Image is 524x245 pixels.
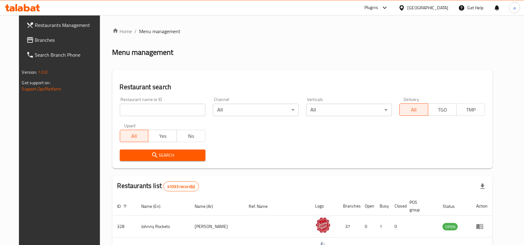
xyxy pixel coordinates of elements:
[112,28,493,35] nav: breadcrumb
[21,18,106,33] a: Restaurants Management
[476,223,488,230] div: Menu
[459,105,483,114] span: TMP
[120,104,206,116] input: Search for restaurant name or ID..
[408,4,449,11] div: [GEOGRAPHIC_DATA]
[164,184,199,190] span: 41033 record(s)
[375,216,390,238] td: 1
[195,203,221,210] span: Name (Ar)
[125,151,201,159] span: Search
[400,103,428,116] button: All
[38,68,48,76] span: 1.0.0
[338,197,360,216] th: Branches
[443,223,458,230] span: OPEN
[148,130,177,142] button: Yes
[364,4,378,11] div: Plugins
[123,132,146,141] span: All
[360,197,375,216] th: Open
[431,105,454,114] span: TGO
[120,130,149,142] button: All
[190,216,244,238] td: [PERSON_NAME]
[475,179,490,194] div: Export file
[117,181,199,191] h2: Restaurants list
[124,124,136,128] label: Upsell
[249,203,276,210] span: Ref. Name
[22,68,37,76] span: Version:
[137,216,190,238] td: Johnny Rockets
[390,216,405,238] td: 0
[139,28,181,35] span: Menu management
[213,104,299,116] div: All
[22,85,61,93] a: Support.OpsPlatform
[471,197,493,216] th: Action
[22,79,51,87] span: Get support on:
[142,203,169,210] span: Name (En)
[163,182,199,191] div: Total records count
[443,223,458,230] div: OPEN
[112,28,132,35] a: Home
[179,132,203,141] span: No
[513,4,516,11] span: a
[404,97,419,102] label: Delivery
[112,47,174,57] h2: Menu management
[177,130,206,142] button: No
[315,217,331,233] img: Johnny Rockets
[390,197,405,216] th: Closed
[35,36,102,44] span: Branches
[428,103,457,116] button: TGO
[443,203,463,210] span: Status
[120,82,486,92] h2: Restaurant search
[360,216,375,238] td: 0
[112,216,137,238] td: 328
[402,105,426,114] span: All
[338,216,360,238] td: 37
[35,51,102,59] span: Search Branch Phone
[310,197,338,216] th: Logo
[306,104,392,116] div: All
[120,150,206,161] button: Search
[151,132,174,141] span: Yes
[135,28,137,35] li: /
[410,199,431,213] span: POS group
[117,203,129,210] span: ID
[375,197,390,216] th: Busy
[35,21,102,29] span: Restaurants Management
[457,103,486,116] button: TMP
[21,33,106,47] a: Branches
[21,47,106,62] a: Search Branch Phone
